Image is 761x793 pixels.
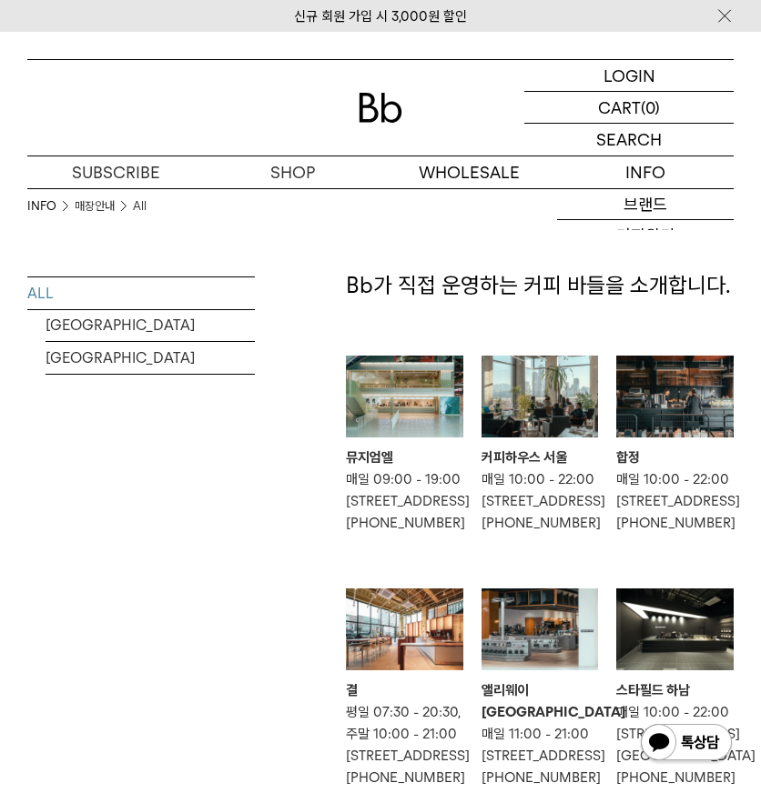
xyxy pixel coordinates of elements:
[616,447,734,468] div: 합정
[346,701,463,788] p: 평일 07:30 - 20:30, 주말 10:00 - 21:00 [STREET_ADDRESS] [PHONE_NUMBER]
[557,156,734,188] p: INFO
[482,679,599,723] div: 앨리웨이 [GEOGRAPHIC_DATA]
[616,468,734,534] p: 매일 10:00 - 22:00 [STREET_ADDRESS] [PHONE_NUMBER]
[616,356,734,534] a: 합정 합정 매일 10:00 - 22:00[STREET_ADDRESS][PHONE_NUMBER]
[616,588,734,788] a: 스타필드 하남 스타필드 하남 매일 10:00 - 22:00[STREET_ADDRESS][GEOGRAPHIC_DATA][PHONE_NUMBER]
[482,588,599,788] a: 앨리웨이 인천 앨리웨이 [GEOGRAPHIC_DATA] 매일 11:00 - 21:00[STREET_ADDRESS][PHONE_NUMBER]
[616,679,734,701] div: 스타필드 하남
[27,197,75,216] li: INFO
[524,92,734,124] a: CART (0)
[616,588,734,670] img: 스타필드 하남
[27,156,204,188] a: SUBSCRIBE
[482,356,599,437] img: 커피하우스 서울
[346,588,463,670] img: 결
[46,309,255,341] a: [GEOGRAPHIC_DATA]
[346,356,463,437] img: 뮤지엄엘
[482,723,599,788] p: 매일 11:00 - 21:00 [STREET_ADDRESS] [PHONE_NUMBER]
[641,92,660,123] p: (0)
[133,197,147,216] a: All
[346,679,463,701] div: 결
[359,93,402,123] img: 로고
[380,156,557,188] p: WHOLESALE
[346,356,463,534] a: 뮤지엄엘 뮤지엄엘 매일 09:00 - 19:00[STREET_ADDRESS][PHONE_NUMBER]
[598,92,641,123] p: CART
[346,447,463,468] div: 뮤지엄엘
[482,356,599,534] a: 커피하우스 서울 커피하우스 서울 매일 10:00 - 22:00[STREET_ADDRESS][PHONE_NUMBER]
[75,197,115,216] a: 매장안내
[294,8,467,25] a: 신규 회원 가입 시 3,000원 할인
[482,447,599,468] div: 커피하우스 서울
[482,588,599,670] img: 앨리웨이 인천
[557,189,734,220] a: 브랜드
[204,156,380,188] a: SHOP
[616,356,734,437] img: 합정
[524,60,734,92] a: LOGIN
[27,277,255,309] a: ALL
[46,342,255,374] a: [GEOGRAPHIC_DATA]
[596,124,662,156] p: SEARCH
[639,722,734,766] img: 카카오톡 채널 1:1 채팅 버튼
[482,468,599,534] p: 매일 10:00 - 22:00 [STREET_ADDRESS] [PHONE_NUMBER]
[616,701,734,788] p: 매일 10:00 - 22:00 [STREET_ADDRESS][GEOGRAPHIC_DATA] [PHONE_NUMBER]
[557,220,734,251] a: 커피위키
[604,60,655,91] p: LOGIN
[346,468,463,534] p: 매일 09:00 - 19:00 [STREET_ADDRESS] [PHONE_NUMBER]
[346,588,463,788] a: 결 결 평일 07:30 - 20:30, 주말 10:00 - 21:00[STREET_ADDRESS][PHONE_NUMBER]
[346,270,734,301] p: Bb가 직접 운영하는 커피 바들을 소개합니다.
